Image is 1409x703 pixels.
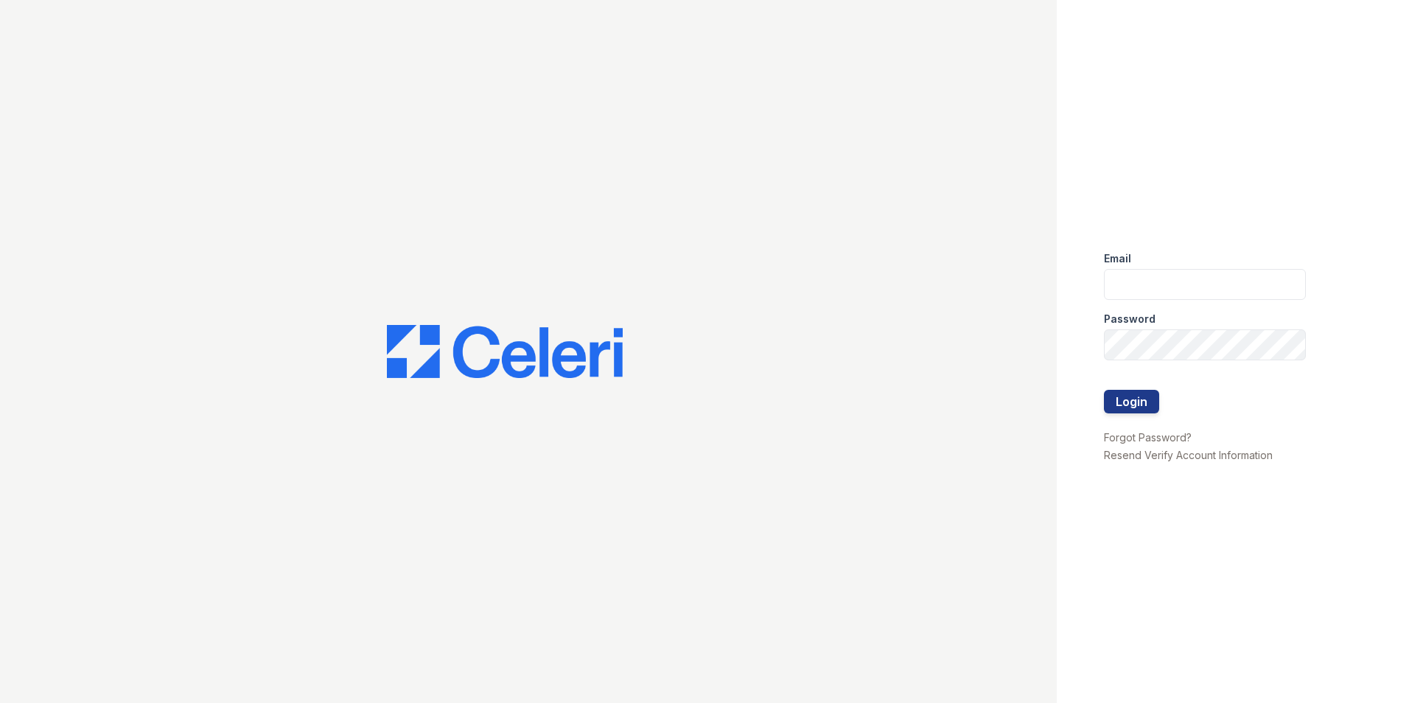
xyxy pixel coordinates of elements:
[1104,449,1273,461] a: Resend Verify Account Information
[1104,312,1155,326] label: Password
[387,325,623,378] img: CE_Logo_Blue-a8612792a0a2168367f1c8372b55b34899dd931a85d93a1a3d3e32e68fde9ad4.png
[1104,390,1159,413] button: Login
[1104,431,1192,444] a: Forgot Password?
[1104,251,1131,266] label: Email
